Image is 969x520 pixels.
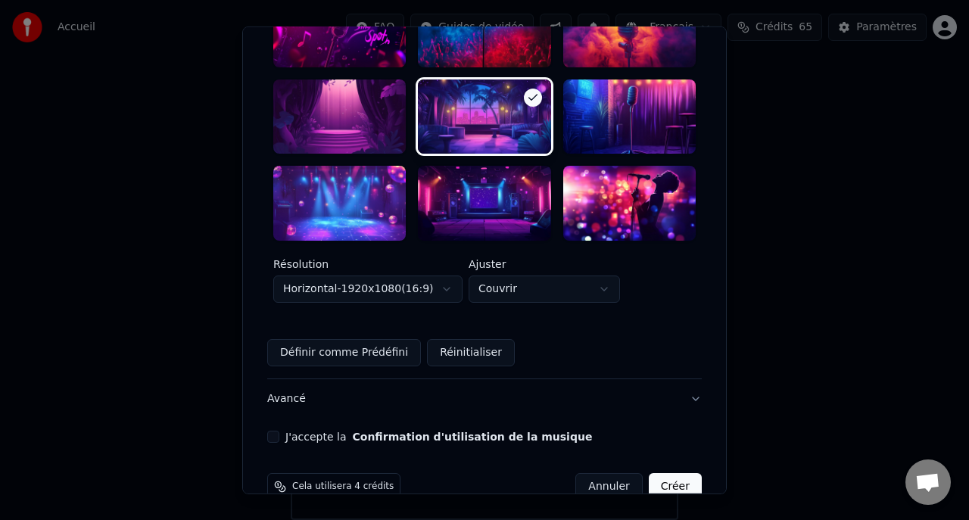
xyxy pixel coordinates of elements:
label: Résolution [273,259,463,269]
button: Réinitialiser [427,339,515,366]
label: J'accepte la [285,431,592,442]
button: J'accepte la [352,431,592,442]
button: Avancé [267,379,702,419]
button: Annuler [575,473,642,500]
button: Définir comme Prédéfini [267,339,421,366]
button: Créer [649,473,702,500]
span: Cela utilisera 4 crédits [292,481,394,493]
label: Ajuster [469,259,620,269]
